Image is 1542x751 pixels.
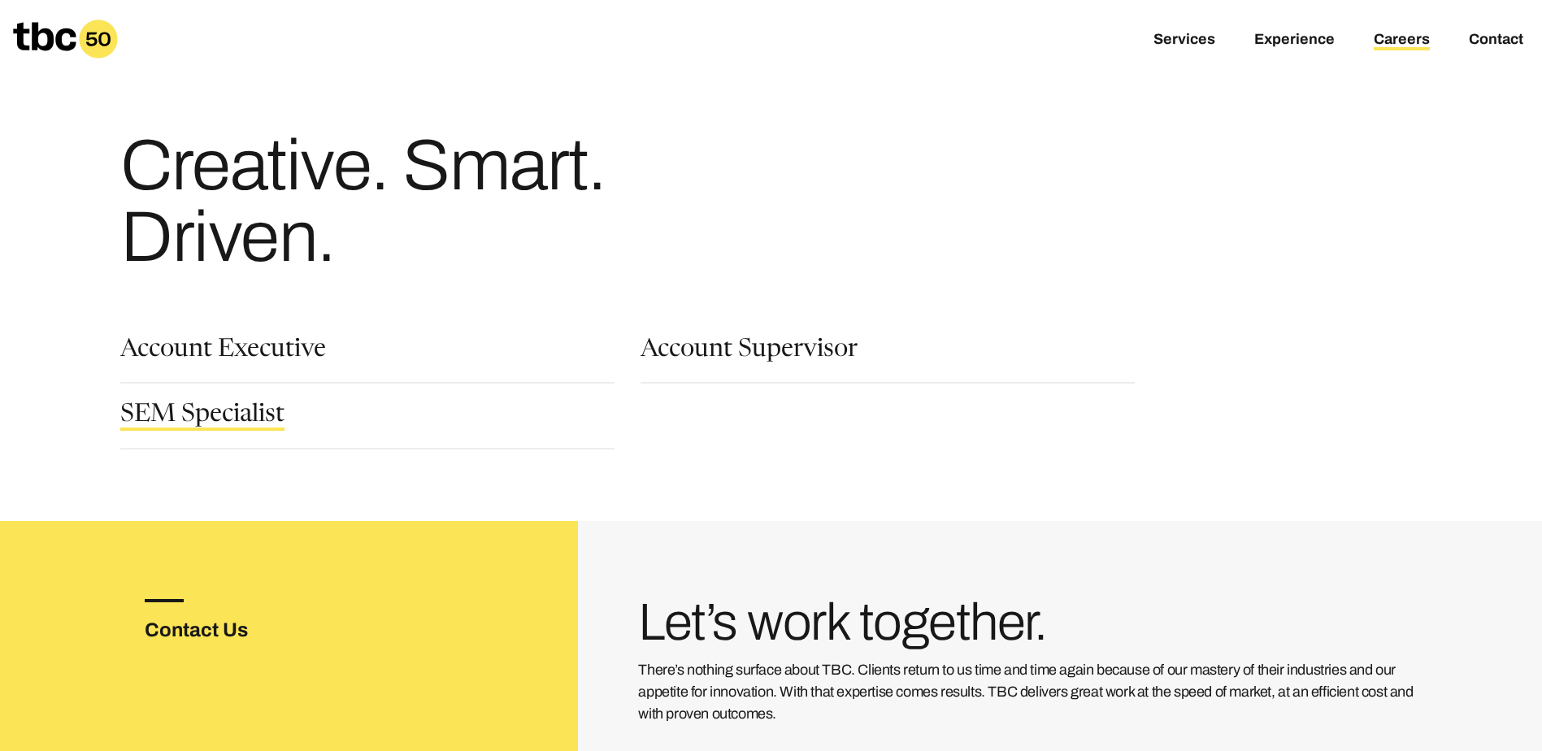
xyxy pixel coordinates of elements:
[638,599,1421,646] h3: Let’s work together.
[145,615,301,645] h3: Contact Us
[1374,31,1430,50] a: Careers
[120,338,326,366] a: Account Executive
[120,130,745,273] h1: Creative. Smart. Driven.
[641,338,858,366] a: Account Supervisor
[13,20,118,59] a: Homepage
[1153,31,1215,50] a: Services
[1469,31,1523,50] a: Contact
[120,403,285,431] a: SEM Specialist
[638,659,1421,725] p: There’s nothing surface about TBC. Clients return to us time and time again because of our master...
[1254,31,1335,50] a: Experience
